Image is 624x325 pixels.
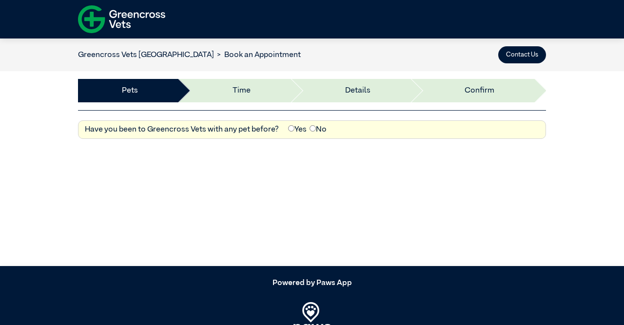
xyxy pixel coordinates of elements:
label: Yes [288,124,307,135]
a: Greencross Vets [GEOGRAPHIC_DATA] [78,51,214,59]
a: Pets [122,85,138,96]
input: No [310,125,316,132]
button: Contact Us [498,46,546,63]
label: No [310,124,327,135]
img: f-logo [78,2,165,36]
li: Book an Appointment [214,49,301,61]
h5: Powered by Paws App [78,279,546,288]
label: Have you been to Greencross Vets with any pet before? [85,124,279,135]
nav: breadcrumb [78,49,301,61]
input: Yes [288,125,294,132]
